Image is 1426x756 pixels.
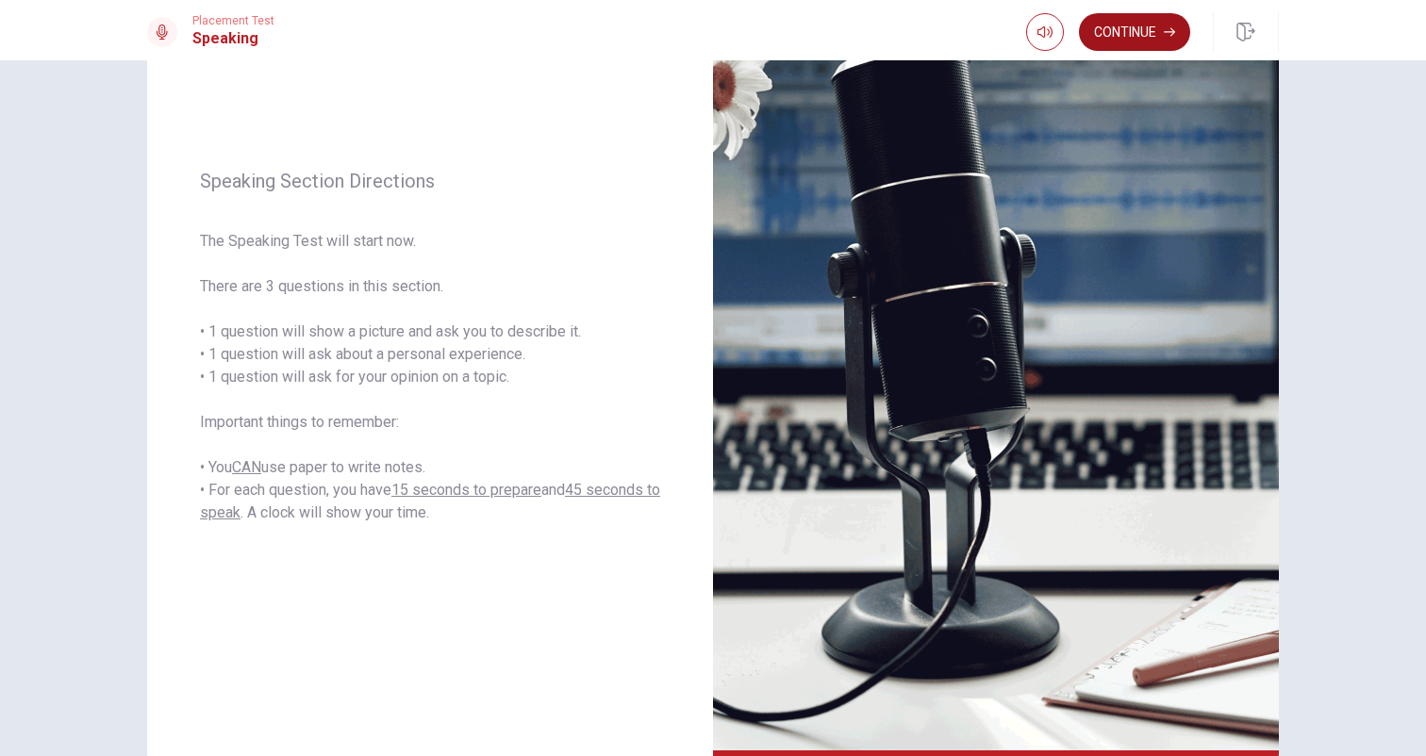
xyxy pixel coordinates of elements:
[200,170,660,192] span: Speaking Section Directions
[200,230,660,524] span: The Speaking Test will start now. There are 3 questions in this section. • 1 question will show a...
[232,458,261,476] u: CAN
[391,481,541,499] u: 15 seconds to prepare
[192,14,274,27] span: Placement Test
[1079,13,1190,51] button: Continue
[192,27,274,50] h1: Speaking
